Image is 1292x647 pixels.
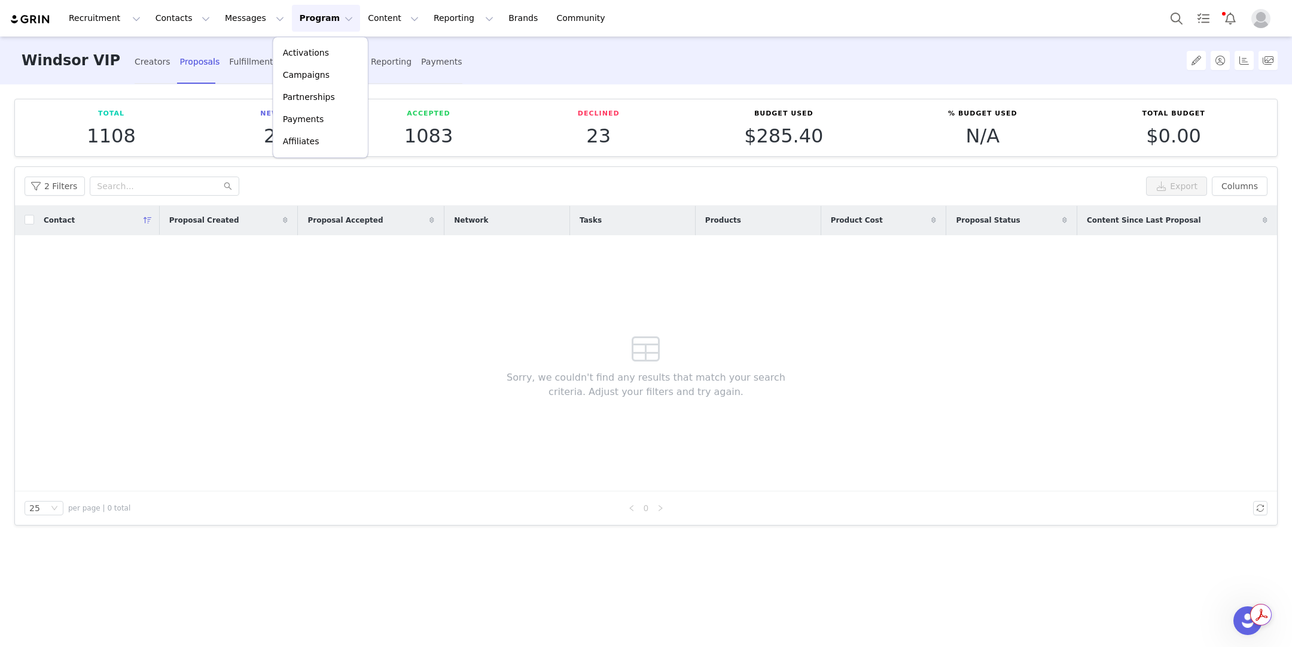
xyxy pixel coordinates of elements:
a: 0 [639,502,653,515]
p: Total [87,109,135,119]
button: Notifications [1217,5,1244,32]
h3: Windsor VIP [22,37,120,85]
a: Community [550,5,618,32]
i: icon: left [628,505,635,512]
button: Content [361,5,426,32]
button: Recruitment [62,5,148,32]
li: 0 [639,501,653,515]
p: Activations [283,47,329,59]
span: Contact [44,215,75,226]
div: Creators [135,46,170,78]
button: Contacts [148,5,217,32]
iframe: Intercom live chat [1233,606,1262,635]
a: Tasks [1190,5,1217,32]
img: placeholder-profile.jpg [1251,9,1270,28]
p: N/A [948,125,1017,147]
span: Proposal Status [956,215,1020,226]
button: Reporting [426,5,501,32]
p: Declined [578,109,620,119]
div: 25 [29,502,40,515]
span: Products [705,215,741,226]
li: Next Page [653,501,668,515]
p: 2 [260,125,279,147]
p: 1083 [404,125,453,147]
p: 23 [578,125,620,147]
i: icon: search [224,182,232,190]
span: Content Since Last Proposal [1087,215,1201,226]
button: Program [292,5,360,32]
p: Payments [283,113,324,126]
input: Search... [90,177,239,196]
p: 1108 [87,125,135,147]
p: New [260,109,279,119]
i: icon: right [657,505,664,512]
div: Fulfillment [229,46,273,78]
span: per page | 0 total [68,503,130,514]
p: Affiliates [283,135,319,148]
span: $0.00 [1146,124,1201,147]
div: Payments [421,46,462,78]
button: Messages [218,5,291,32]
span: Proposal Created [169,215,239,226]
span: Proposal Accepted [307,215,383,226]
p: % Budget Used [948,109,1017,119]
button: Columns [1212,177,1267,196]
p: Budget Used [744,109,823,119]
p: Accepted [404,109,453,119]
p: Partnerships [283,91,335,104]
div: Reporting [371,46,412,78]
button: Profile [1244,9,1282,28]
li: Previous Page [624,501,639,515]
span: Sorry, we couldn't find any results that match your search criteria. Adjust your filters and try ... [489,370,804,399]
p: Campaigns [283,69,330,81]
div: Proposals [180,46,220,78]
span: Network [454,215,488,226]
span: Product Cost [831,215,883,226]
span: $285.40 [744,124,823,147]
button: Search [1163,5,1190,32]
p: Total Budget [1142,109,1205,119]
span: Tasks [580,215,602,226]
a: Brands [501,5,549,32]
button: 2 Filters [25,177,85,196]
i: icon: down [51,505,58,513]
button: Export [1146,177,1207,196]
img: grin logo [10,14,51,25]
